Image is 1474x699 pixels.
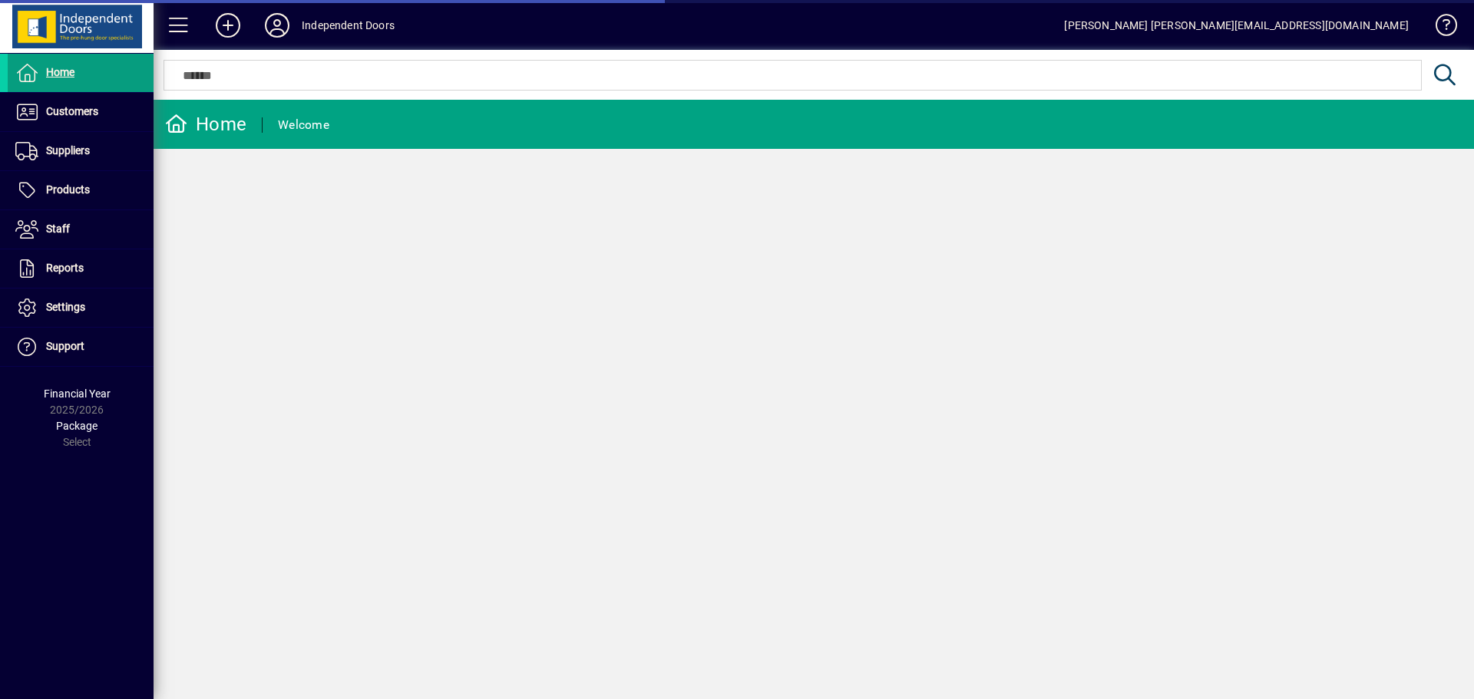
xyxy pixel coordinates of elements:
[56,420,97,432] span: Package
[46,223,70,235] span: Staff
[46,262,84,274] span: Reports
[203,12,253,39] button: Add
[1064,13,1409,38] div: [PERSON_NAME] [PERSON_NAME][EMAIL_ADDRESS][DOMAIN_NAME]
[8,210,154,249] a: Staff
[1424,3,1455,53] a: Knowledge Base
[46,144,90,157] span: Suppliers
[8,132,154,170] a: Suppliers
[8,93,154,131] a: Customers
[8,328,154,366] a: Support
[44,387,111,400] span: Financial Year
[46,183,90,196] span: Products
[46,340,84,352] span: Support
[278,113,329,137] div: Welcome
[46,66,74,78] span: Home
[8,171,154,209] a: Products
[253,12,302,39] button: Profile
[46,105,98,117] span: Customers
[302,13,395,38] div: Independent Doors
[8,249,154,288] a: Reports
[165,112,246,137] div: Home
[8,289,154,327] a: Settings
[46,301,85,313] span: Settings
